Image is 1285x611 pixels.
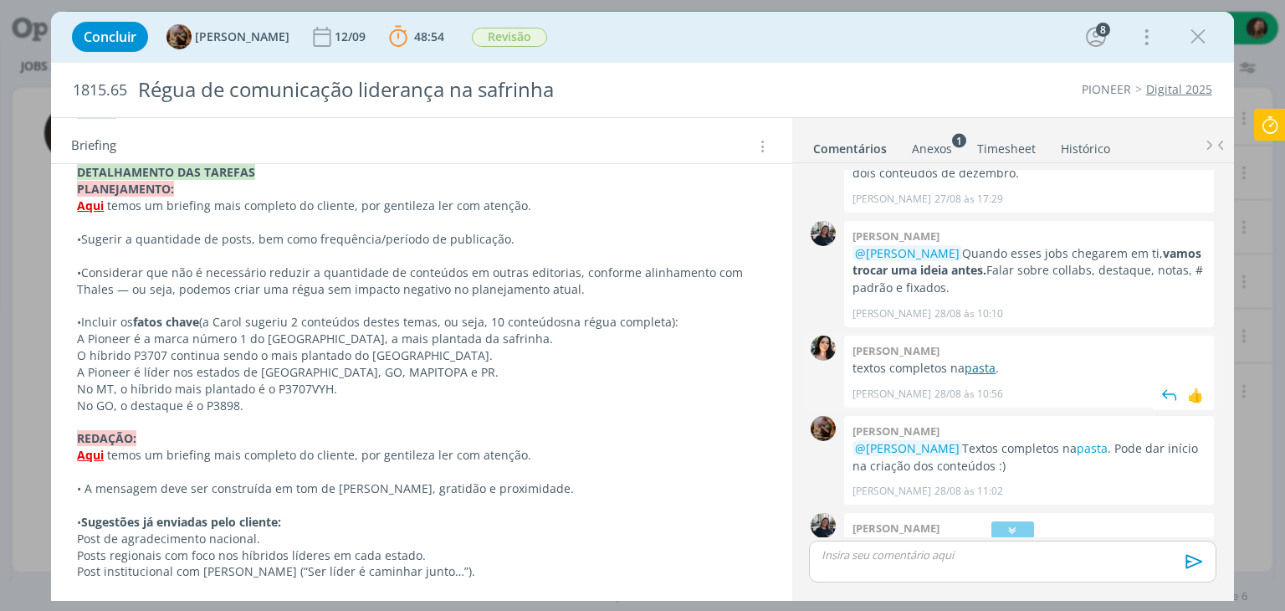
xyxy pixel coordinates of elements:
[107,447,531,463] span: temos um briefing mais completo do cliente, por gentileza ler com atenção.
[1146,81,1212,97] a: Digital 2025
[195,31,289,43] span: [PERSON_NAME]
[934,306,1003,321] span: 28/08 às 10:10
[934,387,1003,402] span: 28/08 às 10:56
[1082,81,1131,97] a: PIONEER
[812,133,888,157] a: Comentários
[77,430,136,446] strong: REDAÇÃO:
[852,192,931,207] p: [PERSON_NAME]
[965,360,996,376] a: pasta
[77,480,765,497] p: ensagem deve ser construída em tom de [PERSON_NAME], gratidão e proximidade.
[77,198,104,213] a: Aqui
[471,27,548,48] button: Revisão
[852,424,939,439] b: [PERSON_NAME]
[385,23,448,50] button: 48:54
[472,28,547,47] span: Revisão
[852,245,1201,278] strong: vamos trocar uma ideia antes.
[852,440,1206,475] p: Textos completos na . Pode dar início na criação dos conteúdos :)
[852,521,939,536] b: [PERSON_NAME]
[77,314,81,330] span: •
[852,245,1206,296] p: Quando esses jobs chegarem em ti, Falar sobre collabs, destaque, notas, # padrão e fixados.
[77,231,765,248] p: Sugerir a quantidade de posts, bem como frequência/período de publicação.
[811,336,836,361] img: T
[77,331,765,347] p: A Pioneer é a marca número 1 do [GEOGRAPHIC_DATA], a mais plantada da safrinha.
[77,563,765,580] p: Post institucional com [PERSON_NAME] (“Ser líder é caminhar junto…”).
[855,245,960,261] span: @[PERSON_NAME]
[81,514,281,530] strong: Sugestões já enviadas pelo cliente:
[811,221,836,246] img: M
[414,28,444,44] span: 48:54
[77,398,765,414] p: No GO, o destaque é o P3898.
[1157,383,1182,408] img: answer.svg
[77,514,81,530] span: •
[852,228,939,244] b: [PERSON_NAME]
[51,12,1233,601] div: dialog
[77,531,765,547] p: Post de agradecimento nacional.
[77,364,765,381] p: A Pioneer é líder nos estados de [GEOGRAPHIC_DATA], GO, MAPITOPA e PR.
[1187,385,1204,405] div: 👍
[855,440,960,456] span: @[PERSON_NAME]
[77,198,765,214] p: temos um briefing mais completo do cliente, por gentileza ler com atenção.
[1083,23,1109,50] button: 8
[912,141,952,157] div: Anexos
[952,133,966,147] sup: 1
[77,447,104,463] a: Aqui
[73,81,127,100] span: 1815.65
[976,133,1037,157] a: Timesheet
[77,347,765,364] p: O híbrido P3707 continua sendo o mais plantado do [GEOGRAPHIC_DATA].
[166,24,289,49] button: A[PERSON_NAME]
[77,480,106,496] span: • A m
[852,343,939,358] b: [PERSON_NAME]
[72,22,148,52] button: Concluir
[77,264,81,280] span: •
[811,416,836,441] img: A
[566,314,672,330] span: na régua completa
[77,231,81,247] span: •
[71,135,116,157] span: Briefing
[166,24,192,49] img: A
[84,30,136,44] span: Concluir
[852,387,931,402] p: [PERSON_NAME]
[77,181,174,197] strong: PLANEJAMENTO:
[852,306,931,321] p: [PERSON_NAME]
[811,513,836,538] img: M
[77,314,765,331] p: Incluir os (a Carol sugeriu 2 conteúdos destes temas, ou seja, 10 conteúdos ):
[934,192,1003,207] span: 27/08 às 17:29
[77,164,255,180] strong: DETALHAMENTO DAS TAREFAS
[133,314,199,330] strong: fatos chave
[1096,23,1110,37] div: 8
[131,69,730,110] div: Régua de comunicação liderança na safrinha
[1077,440,1108,456] a: pasta
[77,547,765,564] p: Posts regionais com foco nos híbridos líderes em cada estado.
[335,31,369,43] div: 12/09
[1060,133,1111,157] a: Histórico
[934,484,1003,499] span: 28/08 às 11:02
[852,360,1206,377] p: textos completos na .
[77,381,765,398] p: No MT, o híbrido mais plantado é o P3707VYH.
[852,484,931,499] p: [PERSON_NAME]
[77,264,765,298] p: Considerar que não é necessário reduzir a quantidade de conteúdos em outras editorias, conforme a...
